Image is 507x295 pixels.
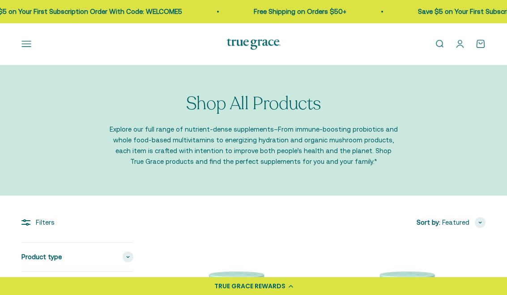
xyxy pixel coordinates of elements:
[442,217,469,228] span: Featured
[21,243,133,271] summary: Product type
[21,252,62,262] span: Product type
[244,8,337,15] a: Free Shipping on Orders $50+
[417,217,440,228] span: Sort by:
[186,94,321,113] p: Shop All Products
[21,217,133,228] div: Filters
[214,282,285,291] div: TRUE GRACE REWARDS
[442,217,486,228] button: Featured
[108,124,399,167] p: Explore our full range of nutrient-dense supplements–From immune-boosting probiotics and whole fo...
